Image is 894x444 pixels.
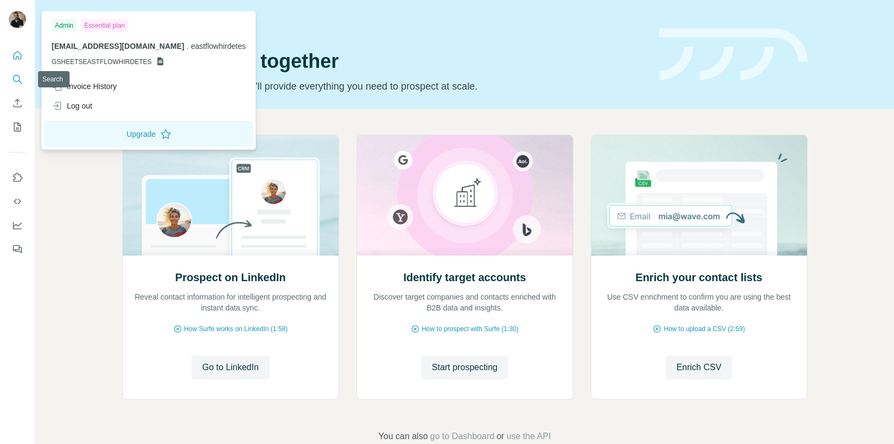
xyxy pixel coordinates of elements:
[664,324,745,334] span: How to upload a CSV (2:59)
[507,430,551,443] button: use the API
[9,192,26,211] button: Use Surfe API
[44,121,253,147] button: Upgrade
[9,215,26,235] button: Dashboard
[81,19,128,32] div: Essential plan
[122,79,646,94] p: Pick your starting point and we’ll provide everything you need to prospect at scale.
[52,19,77,32] div: Admin
[9,93,26,113] button: Enrich CSV
[122,135,339,256] img: Prospect on LinkedIn
[52,57,152,67] span: GSHEETSEASTFLOWHIRDETES
[175,270,285,285] h2: Prospect on LinkedIn
[368,291,562,313] p: Discover target companies and contacts enriched with B2B data and insights.
[191,356,270,379] button: Go to LinkedIn
[52,42,184,50] span: [EMAIL_ADDRESS][DOMAIN_NAME]
[666,356,733,379] button: Enrich CSV
[421,356,509,379] button: Start prospecting
[134,291,328,313] p: Reveal contact information for intelligent prospecting and instant data sync.
[497,430,504,443] span: or
[432,361,498,374] span: Start prospecting
[186,42,189,50] span: .
[591,135,808,256] img: Enrich your contact lists
[52,81,117,92] div: Invoice History
[430,430,494,443] button: go to Dashboard
[52,100,92,111] div: Log out
[184,324,288,334] span: How Surfe works on LinkedIn (1:58)
[378,430,428,443] span: You can also
[191,42,246,50] span: eastflowhirdetes
[9,11,26,28] img: Avatar
[9,239,26,259] button: Feedback
[9,69,26,89] button: Search
[357,135,573,256] img: Identify target accounts
[659,28,808,81] img: banner
[9,117,26,137] button: My lists
[9,46,26,65] button: Quick start
[403,270,526,285] h2: Identify target accounts
[9,168,26,187] button: Use Surfe on LinkedIn
[635,270,762,285] h2: Enrich your contact lists
[202,361,259,374] span: Go to LinkedIn
[122,20,646,31] div: Quick start
[602,291,796,313] p: Use CSV enrichment to confirm you are using the best data available.
[677,361,722,374] span: Enrich CSV
[422,324,518,334] span: How to prospect with Surfe (1:30)
[122,50,646,72] h1: Let’s prospect together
